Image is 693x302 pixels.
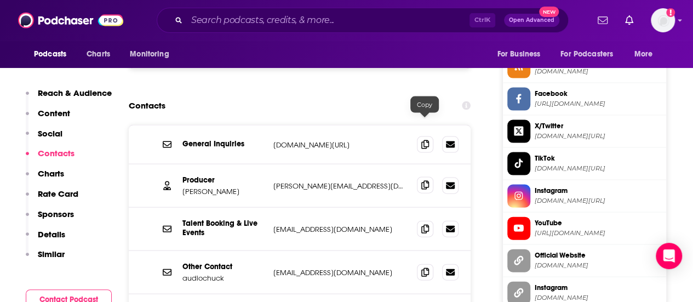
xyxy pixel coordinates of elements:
[621,11,638,30] a: Show notifications dropdown
[273,225,408,234] p: [EMAIL_ADDRESS][DOMAIN_NAME]
[410,96,439,113] div: Copy
[18,10,123,31] img: Podchaser - Follow, Share and Rate Podcasts
[535,229,662,237] span: https://www.youtube.com/@CrimeJunkie
[497,47,540,62] span: For Business
[79,44,117,65] a: Charts
[507,249,662,272] a: Official Website[DOMAIN_NAME]
[187,12,469,29] input: Search podcasts, credits, & more...
[535,261,662,270] span: crimejunkiepodcast.com
[504,14,559,27] button: Open AdvancedNew
[38,209,74,219] p: Sponsors
[38,189,78,199] p: Rate Card
[535,132,662,140] span: twitter.com/CrimeJunkiePod
[535,283,662,293] span: Instagram
[182,262,265,271] p: Other Contact
[38,249,65,259] p: Similar
[535,164,662,173] span: tiktok.com/@crimejunkiepodcast
[273,140,408,150] p: [DOMAIN_NAME][URL]
[535,186,662,196] span: Instagram
[34,47,66,62] span: Podcasts
[535,197,662,205] span: instagram.com/crimejunkiepodcast
[26,108,70,128] button: Content
[535,250,662,260] span: Official Website
[182,139,265,149] p: General Inquiries
[273,181,408,191] p: [PERSON_NAME][EMAIL_ADDRESS][DOMAIN_NAME]
[507,120,662,143] a: X/Twitter[DOMAIN_NAME][URL]
[38,168,64,179] p: Charts
[535,89,662,99] span: Facebook
[535,100,662,108] span: https://www.facebook.com/CrimeJunkiePodcast
[651,8,675,32] span: Logged in as TyanniNiles
[26,148,75,168] button: Contacts
[593,11,612,30] a: Show notifications dropdown
[535,218,662,228] span: YouTube
[38,128,62,139] p: Social
[507,152,662,175] a: TikTok[DOMAIN_NAME][URL]
[26,249,65,269] button: Similar
[666,8,675,17] svg: Add a profile image
[182,219,265,237] p: Talent Booking & Live Events
[535,294,662,302] span: instagram.com
[26,128,62,149] button: Social
[38,229,65,240] p: Details
[26,88,112,108] button: Reach & Audience
[507,185,662,208] a: Instagram[DOMAIN_NAME][URL]
[26,189,78,209] button: Rate Card
[129,95,165,116] h2: Contacts
[535,153,662,163] span: TikTok
[627,44,667,65] button: open menu
[38,88,112,98] p: Reach & Audience
[273,268,408,277] p: [EMAIL_ADDRESS][DOMAIN_NAME]
[182,175,265,185] p: Producer
[535,121,662,131] span: X/Twitter
[651,8,675,32] img: User Profile
[507,217,662,240] a: YouTube[URL][DOMAIN_NAME]
[26,44,81,65] button: open menu
[507,88,662,111] a: Facebook[URL][DOMAIN_NAME]
[130,47,169,62] span: Monitoring
[87,47,110,62] span: Charts
[182,187,265,196] p: [PERSON_NAME]
[489,44,554,65] button: open menu
[26,209,74,229] button: Sponsors
[656,243,682,269] div: Open Intercom Messenger
[157,8,569,33] div: Search podcasts, credits, & more...
[38,108,70,118] p: Content
[38,148,75,158] p: Contacts
[539,7,559,17] span: New
[634,47,653,62] span: More
[26,229,65,249] button: Details
[469,13,495,27] span: Ctrl K
[509,18,554,23] span: Open Advanced
[560,47,613,62] span: For Podcasters
[651,8,675,32] button: Show profile menu
[535,67,662,76] span: feeds.megaphone.fm
[553,44,629,65] button: open menu
[26,168,64,189] button: Charts
[122,44,183,65] button: open menu
[182,273,265,283] p: audiochuck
